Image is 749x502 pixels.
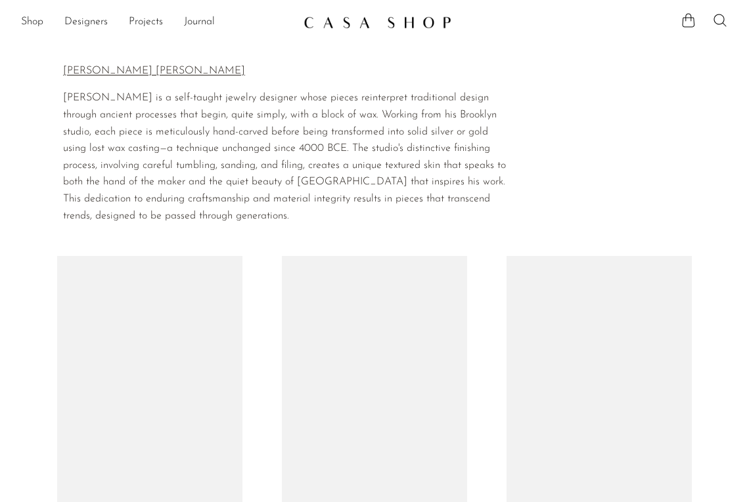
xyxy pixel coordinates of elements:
[21,11,293,33] nav: Desktop navigation
[64,14,108,31] a: Designers
[21,14,43,31] a: Shop
[129,14,163,31] a: Projects
[184,14,215,31] a: Journal
[63,90,512,224] p: [PERSON_NAME] is a self-taught jewelry designer whose pieces reinterpret traditional design throu...
[63,63,512,80] p: [PERSON_NAME] [PERSON_NAME]
[21,11,293,33] ul: NEW HEADER MENU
